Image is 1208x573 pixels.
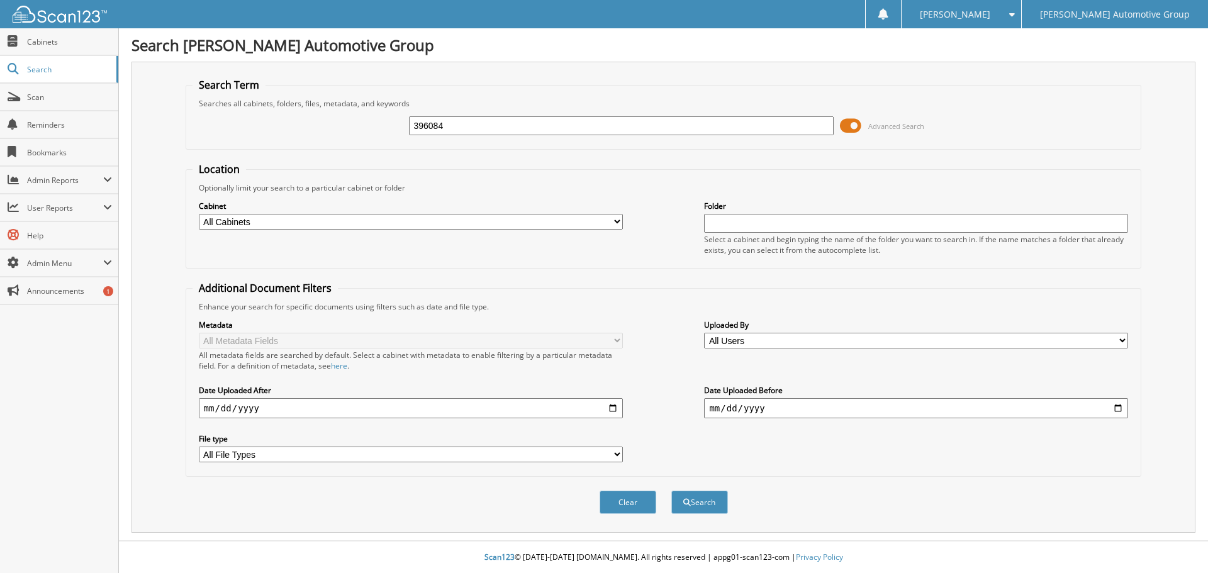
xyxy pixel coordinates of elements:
span: Cabinets [27,36,112,47]
label: Date Uploaded Before [704,385,1128,396]
span: Help [27,230,112,241]
label: Folder [704,201,1128,211]
span: Admin Reports [27,175,103,186]
input: end [704,398,1128,418]
button: Clear [600,491,656,514]
div: All metadata fields are searched by default. Select a cabinet with metadata to enable filtering b... [199,350,623,371]
span: User Reports [27,203,103,213]
div: © [DATE]-[DATE] [DOMAIN_NAME]. All rights reserved | appg01-scan123-com | [119,542,1208,573]
label: Date Uploaded After [199,385,623,396]
span: Scan123 [484,552,515,562]
button: Search [671,491,728,514]
span: Announcements [27,286,112,296]
span: [PERSON_NAME] [920,11,990,18]
img: scan123-logo-white.svg [13,6,107,23]
a: Privacy Policy [796,552,843,562]
div: 1 [103,286,113,296]
span: Reminders [27,120,112,130]
label: File type [199,433,623,444]
div: Searches all cabinets, folders, files, metadata, and keywords [193,98,1135,109]
span: Advanced Search [868,121,924,131]
div: Optionally limit your search to a particular cabinet or folder [193,182,1135,193]
legend: Location [193,162,246,176]
span: [PERSON_NAME] Automotive Group [1040,11,1190,18]
span: Admin Menu [27,258,103,269]
legend: Additional Document Filters [193,281,338,295]
div: Select a cabinet and begin typing the name of the folder you want to search in. If the name match... [704,234,1128,255]
div: Enhance your search for specific documents using filters such as date and file type. [193,301,1135,312]
span: Scan [27,92,112,103]
legend: Search Term [193,78,266,92]
label: Uploaded By [704,320,1128,330]
span: Search [27,64,110,75]
a: here [331,360,347,371]
label: Metadata [199,320,623,330]
span: Bookmarks [27,147,112,158]
h1: Search [PERSON_NAME] Automotive Group [131,35,1195,55]
input: start [199,398,623,418]
label: Cabinet [199,201,623,211]
iframe: Chat Widget [1145,513,1208,573]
